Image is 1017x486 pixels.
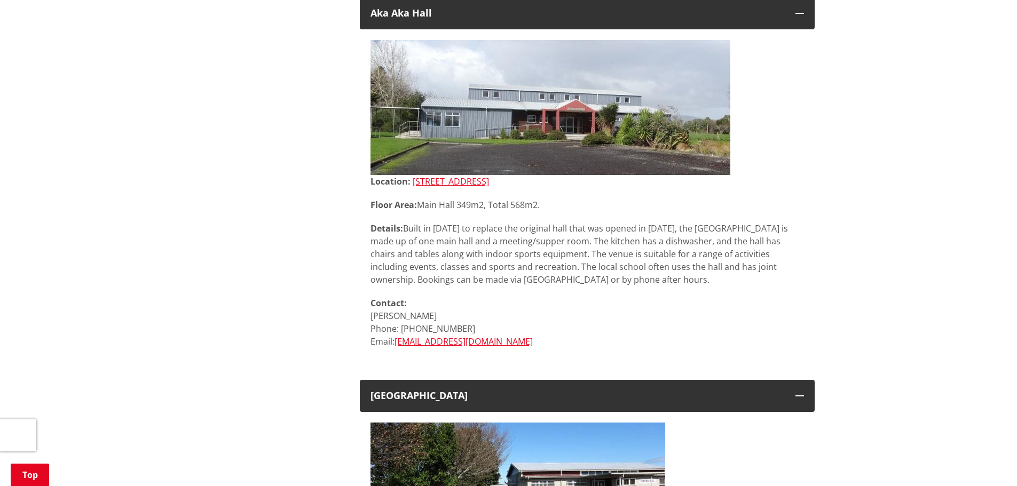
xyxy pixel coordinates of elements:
[370,391,785,401] h3: [GEOGRAPHIC_DATA]
[11,464,49,486] a: Top
[370,222,804,286] p: Built in [DATE] to replace the original hall that was opened in [DATE], the [GEOGRAPHIC_DATA] is ...
[395,336,533,347] a: [EMAIL_ADDRESS][DOMAIN_NAME]
[370,40,730,175] img: Aka-Aka-hall-cropped
[370,297,407,309] strong: Contact:
[370,176,411,187] strong: Location:
[413,176,489,187] a: [STREET_ADDRESS]
[968,441,1006,480] iframe: Messenger Launcher
[360,380,815,412] button: [GEOGRAPHIC_DATA]
[370,8,785,19] h3: Aka Aka Hall
[370,199,417,211] strong: Floor Area:
[370,222,403,234] strong: Details:
[370,198,804,211] p: Main Hall 349m2, Total 568m2.
[370,297,804,348] p: [PERSON_NAME] Phone: [PHONE_NUMBER] Email:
